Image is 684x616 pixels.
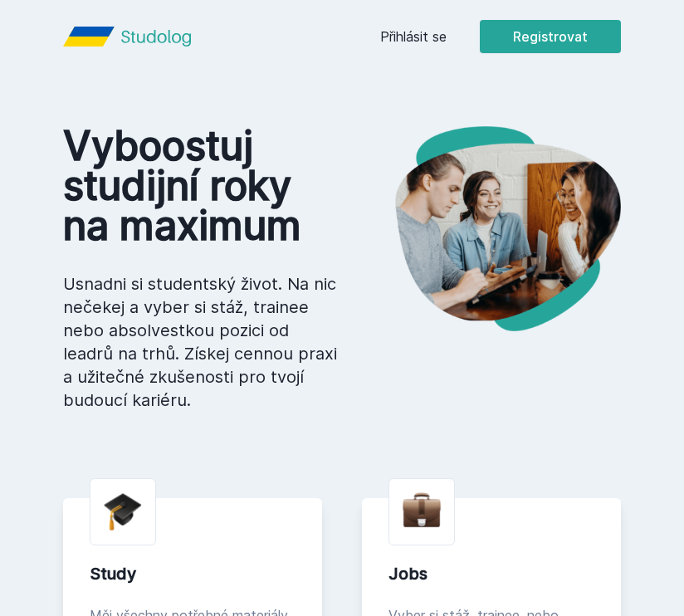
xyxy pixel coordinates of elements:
img: hero.png [342,126,621,331]
div: Jobs [388,562,594,585]
a: Přihlásit se [380,27,447,46]
button: Registrovat [480,20,621,53]
div: Study [90,562,296,585]
img: briefcase.png [403,489,441,531]
img: graduation-cap.png [104,492,142,531]
p: Usnadni si studentský život. Na nic nečekej a vyber si stáž, trainee nebo absolvestkou pozici od ... [63,272,342,412]
h1: Vyboostuj studijní roky na maximum [63,126,342,246]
